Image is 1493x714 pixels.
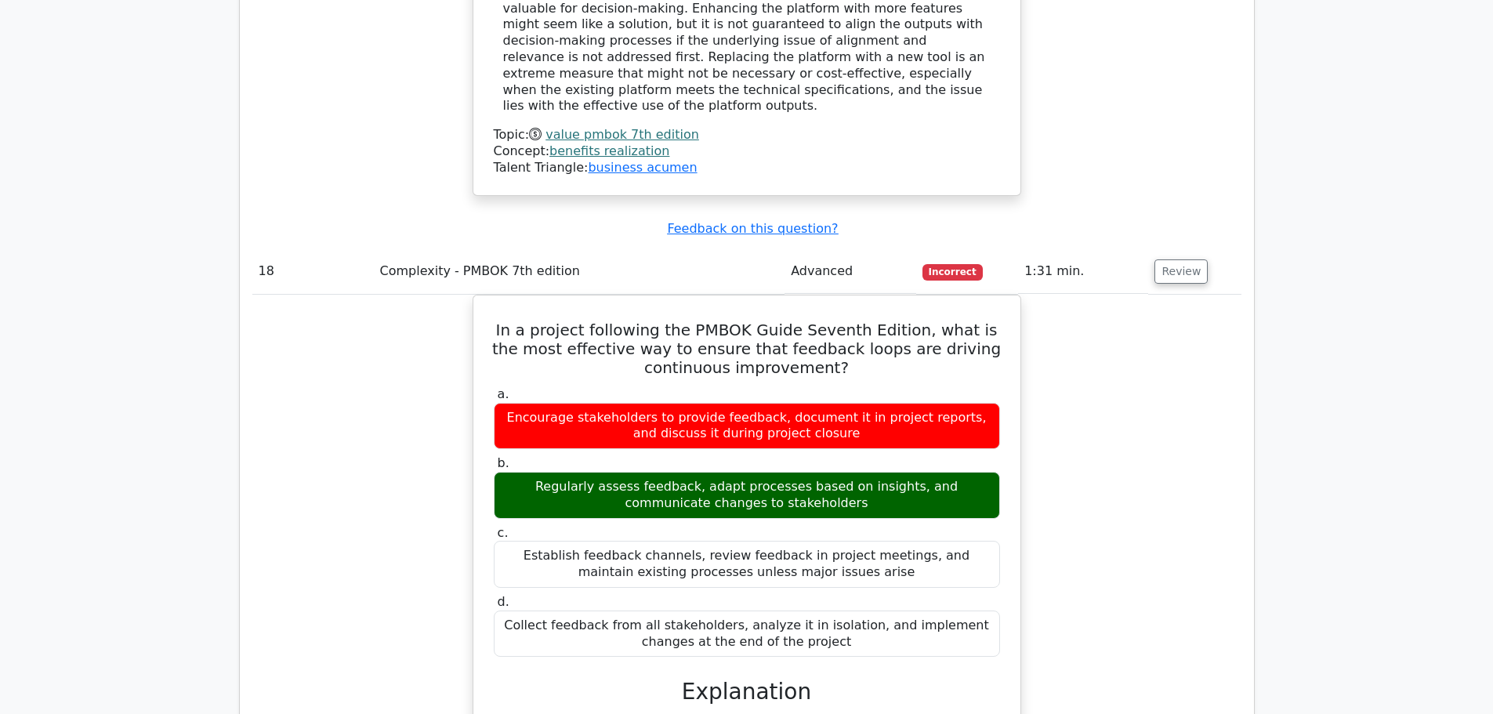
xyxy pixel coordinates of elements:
[494,127,1000,176] div: Talent Triangle:
[498,594,509,609] span: d.
[492,321,1002,377] h5: In a project following the PMBOK Guide Seventh Edition, what is the most effective way to ensure ...
[494,541,1000,588] div: Establish feedback channels, review feedback in project meetings, and maintain existing processes...
[1154,259,1208,284] button: Review
[498,455,509,470] span: b.
[588,160,697,175] a: business acumen
[494,127,1000,143] div: Topic:
[667,221,838,236] a: Feedback on this question?
[922,264,983,280] span: Incorrect
[494,611,1000,658] div: Collect feedback from all stakeholders, analyze it in isolation, and implement changes at the end...
[252,249,374,294] td: 18
[785,249,916,294] td: Advanced
[374,249,785,294] td: Complexity - PMBOK 7th edition
[494,472,1000,519] div: Regularly assess feedback, adapt processes based on insights, and communicate changes to stakehol...
[503,679,991,705] h3: Explanation
[498,386,509,401] span: a.
[494,143,1000,160] div: Concept:
[549,143,669,158] a: benefits realization
[494,403,1000,450] div: Encourage stakeholders to provide feedback, document it in project reports, and discuss it during...
[545,127,699,142] a: value pmbok 7th edition
[498,525,509,540] span: c.
[1018,249,1148,294] td: 1:31 min.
